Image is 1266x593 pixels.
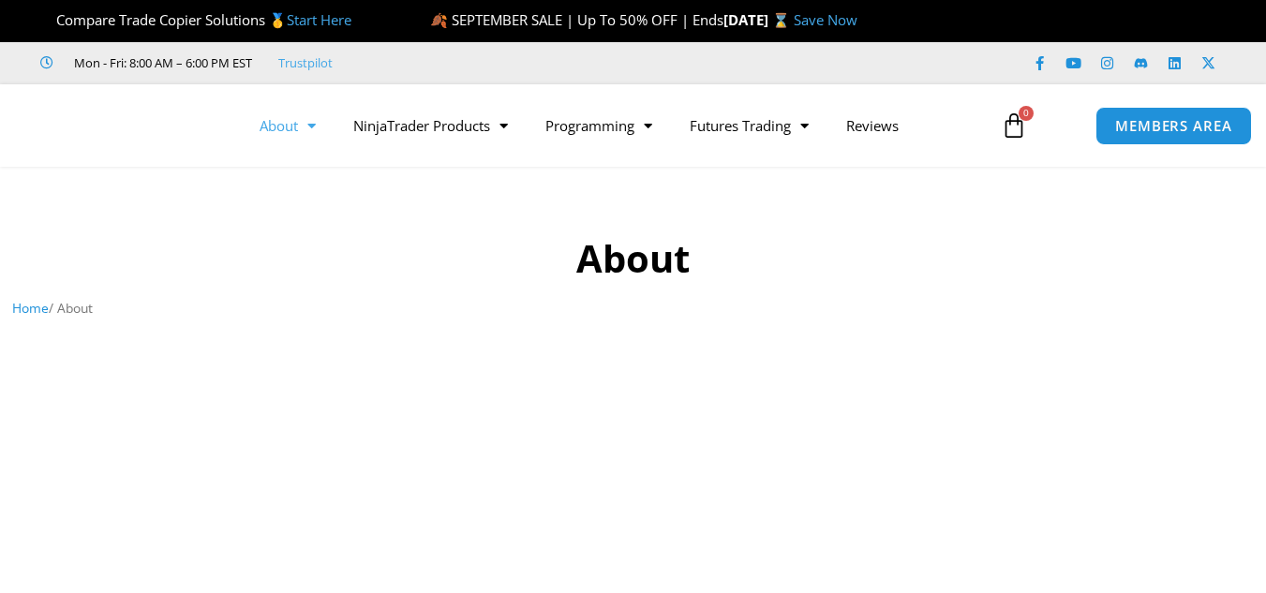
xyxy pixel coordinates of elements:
span: 🍂 SEPTEMBER SALE | Up To 50% OFF | Ends [430,10,723,29]
h1: About [12,232,1254,285]
a: NinjaTrader Products [335,104,527,147]
strong: [DATE] ⌛ [723,10,794,29]
nav: Breadcrumb [12,296,1254,320]
a: Save Now [794,10,857,29]
img: LogoAI | Affordable Indicators – NinjaTrader [25,92,227,159]
span: Compare Trade Copier Solutions 🥇 [40,10,351,29]
a: Start Here [287,10,351,29]
a: Programming [527,104,671,147]
span: Mon - Fri: 8:00 AM – 6:00 PM EST [69,52,252,74]
a: Trustpilot [278,52,333,74]
span: MEMBERS AREA [1115,119,1232,133]
a: Reviews [827,104,917,147]
a: 0 [973,98,1055,153]
a: About [241,104,335,147]
a: MEMBERS AREA [1095,107,1252,145]
span: 0 [1019,106,1034,121]
a: Futures Trading [671,104,827,147]
a: Home [12,299,49,317]
img: 🏆 [41,13,55,27]
nav: Menu [241,104,988,147]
